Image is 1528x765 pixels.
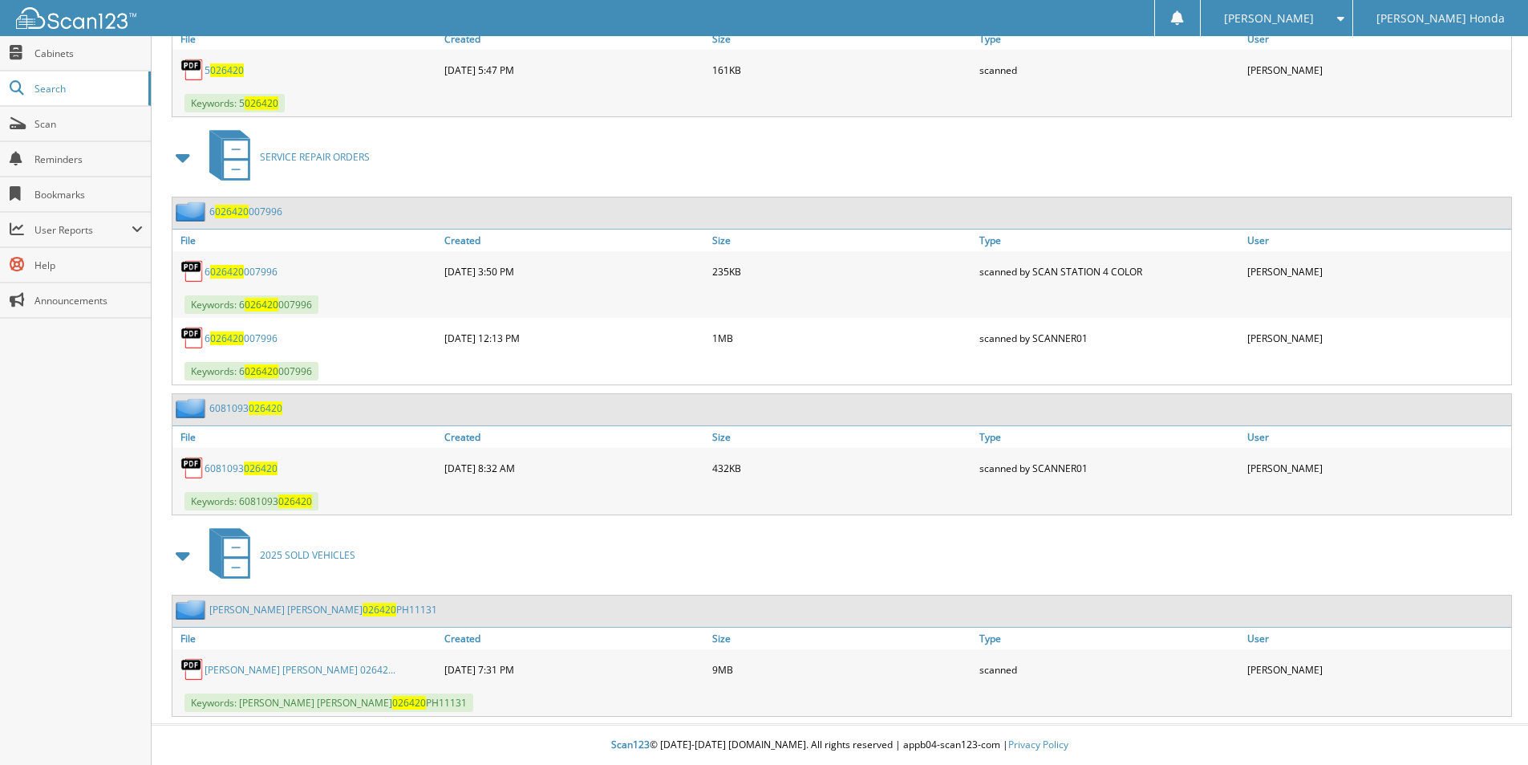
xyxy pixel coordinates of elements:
span: 026420 [363,603,396,616]
span: User Reports [34,223,132,237]
span: 026420 [244,462,278,475]
a: 6026420007996 [209,205,282,218]
span: 026420 [210,265,244,279]
span: Reminders [34,153,143,166]
a: File [172,28,440,50]
span: Scan [34,117,143,131]
a: User [1243,230,1511,251]
span: 026420 [210,63,244,77]
div: scanned [975,54,1243,86]
a: Type [975,628,1243,649]
div: [DATE] 8:32 AM [440,452,708,484]
span: Search [34,82,140,96]
a: [PERSON_NAME] [PERSON_NAME]026420PH11131 [209,603,437,616]
span: Scan123 [611,738,650,751]
div: [PERSON_NAME] [1243,54,1511,86]
span: 2025 SOLD VEHICLES [260,548,355,562]
span: 026420 [210,332,244,345]
a: Created [440,628,708,649]
a: 6026420007996 [205,332,278,345]
a: Created [440,426,708,448]
a: 6081093026420 [205,462,278,475]
span: [PERSON_NAME] Honda [1376,14,1505,23]
a: SERVICE REPAIR ORDERS [200,125,370,189]
a: 6081093026420 [209,401,282,415]
a: User [1243,426,1511,448]
a: Type [975,28,1243,50]
a: Privacy Policy [1008,738,1068,751]
div: [PERSON_NAME] [1243,255,1511,287]
div: [DATE] 5:47 PM [440,54,708,86]
div: [PERSON_NAME] [1243,653,1511,686]
span: 026420 [245,364,278,378]
span: Cabinets [34,47,143,60]
span: Keywords: 6 007996 [184,362,318,380]
img: PDF.png [180,58,205,82]
div: 9MB [708,653,976,686]
div: scanned [975,653,1243,686]
span: SERVICE REPAIR ORDERS [260,150,370,164]
a: User [1243,28,1511,50]
a: 6026420007996 [205,265,278,279]
div: [PERSON_NAME] [1243,452,1511,484]
div: 161KB [708,54,976,86]
img: folder2.png [176,600,209,620]
img: folder2.png [176,398,209,418]
a: File [172,230,440,251]
a: Type [975,230,1243,251]
img: folder2.png [176,201,209,222]
div: scanned by SCANNER01 [975,322,1243,354]
div: [DATE] 3:50 PM [440,255,708,287]
div: scanned by SCANNER01 [975,452,1243,484]
span: 026420 [245,96,278,110]
span: Keywords: 5 [184,94,285,112]
span: 026420 [392,696,426,710]
span: Help [34,258,143,272]
span: 026420 [215,205,249,218]
span: 026420 [278,494,312,508]
a: 2025 SOLD VEHICLES [200,523,355,587]
a: Size [708,28,976,50]
div: [DATE] 7:31 PM [440,653,708,686]
a: User [1243,628,1511,649]
span: Keywords: [PERSON_NAME] [PERSON_NAME] PH11131 [184,694,473,712]
span: 026420 [249,401,282,415]
img: scan123-logo-white.svg [16,7,136,29]
a: Size [708,230,976,251]
img: PDF.png [180,657,205,682]
img: PDF.png [180,326,205,350]
div: [DATE] 12:13 PM [440,322,708,354]
div: scanned by SCAN STATION 4 COLOR [975,255,1243,287]
span: Keywords: 6081093 [184,492,318,511]
a: Created [440,28,708,50]
a: Type [975,426,1243,448]
a: [PERSON_NAME] [PERSON_NAME] 02642... [205,663,395,677]
span: [PERSON_NAME] [1224,14,1314,23]
div: [PERSON_NAME] [1243,322,1511,354]
a: Size [708,426,976,448]
img: PDF.png [180,259,205,283]
div: 432KB [708,452,976,484]
a: 5026420 [205,63,244,77]
span: Bookmarks [34,188,143,201]
span: 026420 [245,298,278,311]
img: PDF.png [180,456,205,480]
div: 1MB [708,322,976,354]
span: Keywords: 6 007996 [184,295,318,314]
a: File [172,426,440,448]
a: File [172,628,440,649]
a: Created [440,230,708,251]
span: Announcements [34,294,143,307]
div: © [DATE]-[DATE] [DOMAIN_NAME]. All rights reserved | appb04-scan123-com | [152,726,1528,765]
a: Size [708,628,976,649]
div: 235KB [708,255,976,287]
